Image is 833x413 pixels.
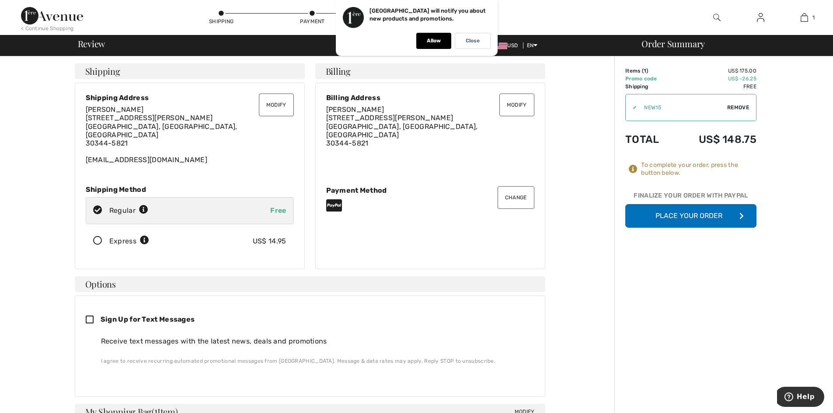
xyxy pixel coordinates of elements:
div: Payment [299,17,325,25]
div: Shipping Method [86,185,294,194]
button: Modify [259,94,294,116]
button: Place Your Order [625,204,756,228]
div: Express [109,236,149,246]
a: 1 [783,12,826,23]
img: US Dollar [493,42,507,49]
button: Change [498,186,534,209]
div: [EMAIL_ADDRESS][DOMAIN_NAME] [86,105,294,164]
span: Review [78,39,105,48]
span: [PERSON_NAME] [86,105,144,114]
iframe: Opens a widget where you can find more information [777,387,824,409]
td: US$ -26.25 [674,75,756,83]
img: 1ère Avenue [21,7,83,24]
td: US$ 148.75 [674,125,756,154]
button: Modify [499,94,534,116]
td: Total [625,125,674,154]
div: Order Summary [631,39,828,48]
div: Payment Method [326,186,534,194]
div: Finalize Your Order with PayPal [625,191,756,204]
td: Promo code [625,75,674,83]
p: Close [466,38,480,44]
div: US$ 14.95 [253,236,286,246]
input: Promo code [637,94,727,121]
div: ✔ [626,104,637,111]
td: US$ 175.00 [674,67,756,75]
h4: Options [75,276,545,292]
span: 1 [644,68,646,74]
img: My Bag [801,12,808,23]
div: I agree to receive recurring automated promotional messages from [GEOGRAPHIC_DATA]. Message & dat... [101,357,527,365]
p: Allow [427,38,441,44]
img: My Info [757,12,764,23]
span: [PERSON_NAME] [326,105,384,114]
span: [STREET_ADDRESS][PERSON_NAME] [GEOGRAPHIC_DATA], [GEOGRAPHIC_DATA], [GEOGRAPHIC_DATA] 30344-5821 [326,114,478,147]
span: Sign Up for Text Messages [101,315,195,323]
span: USD [493,42,521,49]
div: Billing Address [326,94,534,102]
p: [GEOGRAPHIC_DATA] will notify you about new products and promotions. [369,7,486,22]
span: Free [270,206,286,215]
td: Free [674,83,756,90]
div: Regular [109,205,148,216]
div: Shipping Address [86,94,294,102]
a: Sign In [750,12,771,23]
span: Shipping [85,67,120,76]
span: [STREET_ADDRESS][PERSON_NAME] [GEOGRAPHIC_DATA], [GEOGRAPHIC_DATA], [GEOGRAPHIC_DATA] 30344-5821 [86,114,237,147]
td: Items ( ) [625,67,674,75]
img: search the website [713,12,721,23]
div: < Continue Shopping [21,24,74,32]
div: To complete your order, press the button below. [641,161,756,177]
div: Shipping [208,17,234,25]
span: EN [527,42,538,49]
span: Billing [326,67,351,76]
span: 1 [812,14,815,21]
td: Shipping [625,83,674,90]
span: Remove [727,104,749,111]
div: Receive text messages with the latest news, deals and promotions [101,336,527,347]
